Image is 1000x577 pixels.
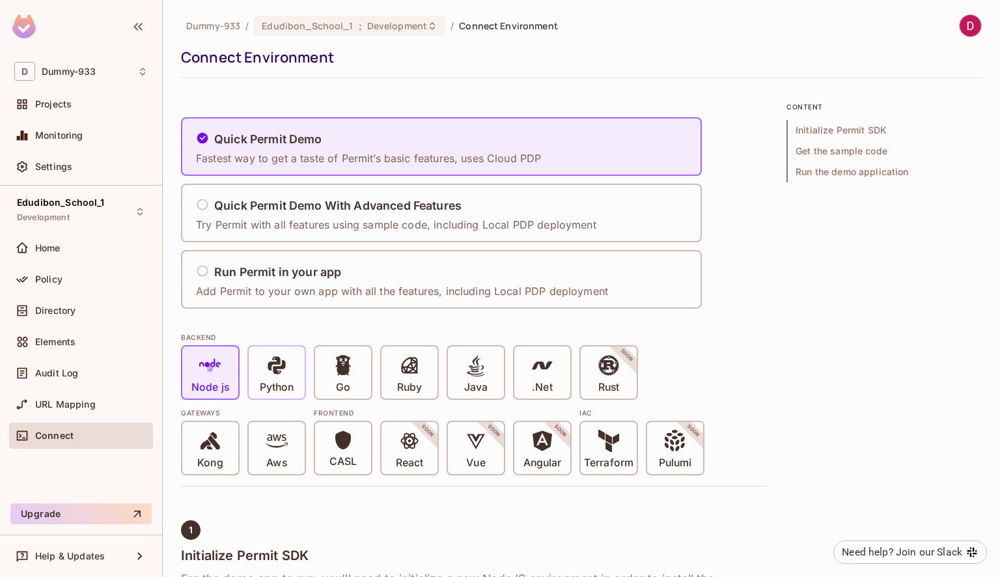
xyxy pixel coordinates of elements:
[314,408,572,418] div: Frontend
[469,406,520,457] span: SOON
[186,20,240,32] span: the active workspace
[35,243,61,253] span: Home
[35,130,83,141] span: Monitoring
[189,525,193,535] span: 1
[584,457,633,470] p: Terraform
[35,274,62,285] span: Policy
[17,197,105,208] span: Edudibon_School_1
[181,48,975,67] div: Connect Environment
[35,99,72,109] span: Projects
[367,20,427,32] span: Development
[214,133,322,146] h5: Quick Permit Demo
[12,14,36,38] img: SReyMgAAAABJRU5ErkJggg==
[35,305,76,316] span: Directory
[786,120,982,141] span: Initialize Permit SDK
[451,20,454,32] li: /
[262,20,353,32] span: Edudibon_School_1
[42,66,96,77] span: Workspace: Dummy-933
[842,544,962,560] div: Need help? Join our Slack
[598,381,619,394] p: Rust
[532,381,552,394] p: .Net
[329,455,357,468] p: CASL
[402,406,453,457] span: SOON
[35,368,78,378] span: Audit Log
[668,406,719,457] span: SOON
[336,381,350,394] p: Go
[214,266,341,279] h5: Run Permit in your app
[659,457,691,470] p: Pulumi
[35,551,105,561] span: Help & Updates
[602,330,652,381] span: SOON
[181,332,767,343] div: BACKEND
[459,20,558,32] span: Connect Environment
[181,548,767,563] h4: Initialize Permit SDK
[35,337,76,347] span: Elements
[245,20,249,32] li: /
[35,162,72,172] span: Settings
[786,141,982,162] span: Get the sample code
[17,212,70,223] span: Development
[786,162,982,182] span: Run the demo application
[196,284,608,298] p: Add Permit to your own app with all the features, including Local PDP deployment
[266,457,286,470] p: Aws
[786,102,982,112] p: content
[181,408,306,418] div: Gateways
[358,21,363,31] span: :
[466,457,485,470] p: Vue
[535,406,586,457] span: SOON
[35,399,96,410] span: URL Mapping
[397,381,422,394] p: Ruby
[214,199,462,212] h5: Quick Permit Demo With Advanced Features
[579,408,704,418] div: IAC
[396,457,423,470] p: React
[260,381,294,394] p: Python
[14,62,35,81] span: D
[197,457,223,470] p: Kong
[35,430,74,441] span: Connect
[191,381,229,394] p: Node js
[523,457,562,470] p: Angular
[10,503,152,524] button: Upgrade
[196,151,541,165] p: Fastest way to get a taste of Permit’s basic features, uses Cloud PDP
[196,218,596,232] p: Try Permit with all features using sample code, including Local PDP deployment
[960,15,981,36] img: Dummy Mail
[464,381,488,394] p: Java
